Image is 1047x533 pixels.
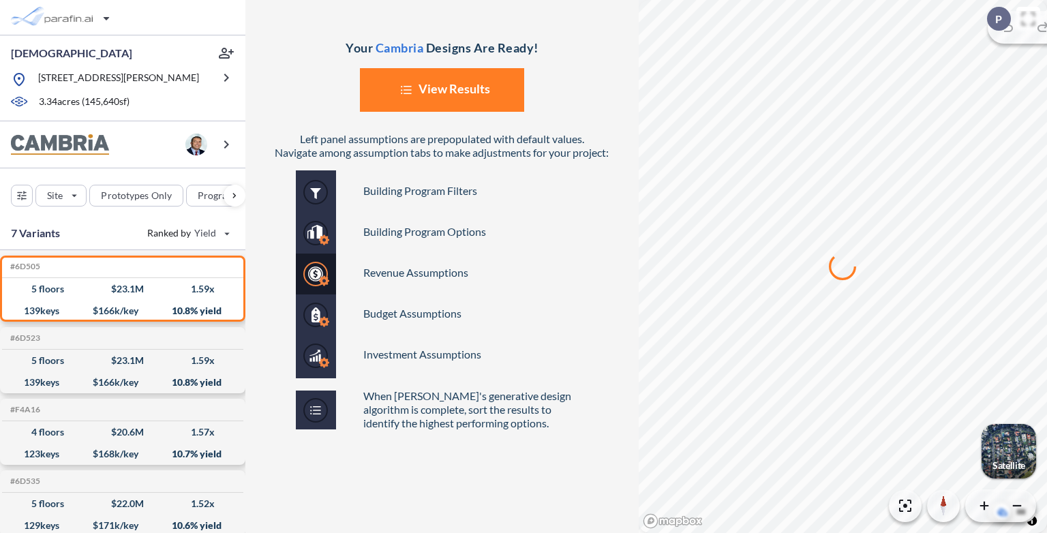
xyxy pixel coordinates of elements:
[11,225,61,241] p: 7 Variants
[101,189,172,202] p: Prototypes Only
[995,13,1002,25] p: P
[7,476,40,486] h5: Click to copy the code
[363,211,588,252] li: Building Program Options
[186,185,260,207] button: Program
[982,424,1036,478] img: Switcher Image
[194,226,217,240] span: Yield
[363,170,588,211] li: Building Program Filters
[376,40,424,55] span: Cambria
[363,293,588,334] li: Budget Assumptions
[992,460,1025,471] p: Satellite
[360,68,524,112] button: View Results
[136,222,239,244] button: Ranked by Yield
[643,513,703,529] a: Mapbox homepage
[7,262,40,271] h5: Click to copy the code
[198,189,236,202] p: Program
[982,424,1036,478] button: Switcher ImageSatellite
[296,170,336,378] img: button Panel for Help
[185,134,207,155] img: user logo
[47,189,63,202] p: Site
[296,391,336,429] img: button for Help
[11,134,109,155] img: BrandImage
[363,252,588,293] li: Revenue Assumptions
[39,95,130,110] p: 3.34 acres ( 145,640 sf)
[363,334,588,375] li: Investment Assumptions
[7,405,40,414] h5: Click to copy the code
[38,71,199,88] p: [STREET_ADDRESS][PERSON_NAME]
[11,46,132,61] p: [DEMOGRAPHIC_DATA]
[336,389,588,430] p: When [PERSON_NAME]'s generative design algorithm is complete, sort the results to identify the hi...
[271,132,612,159] p: Left panel assumptions are prepopulated with default values. Navigate among assumption tabs to ma...
[35,185,87,207] button: Site
[245,41,639,55] p: Your Designs Are Ready!
[89,185,183,207] button: Prototypes Only
[7,333,40,343] h5: Click to copy the code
